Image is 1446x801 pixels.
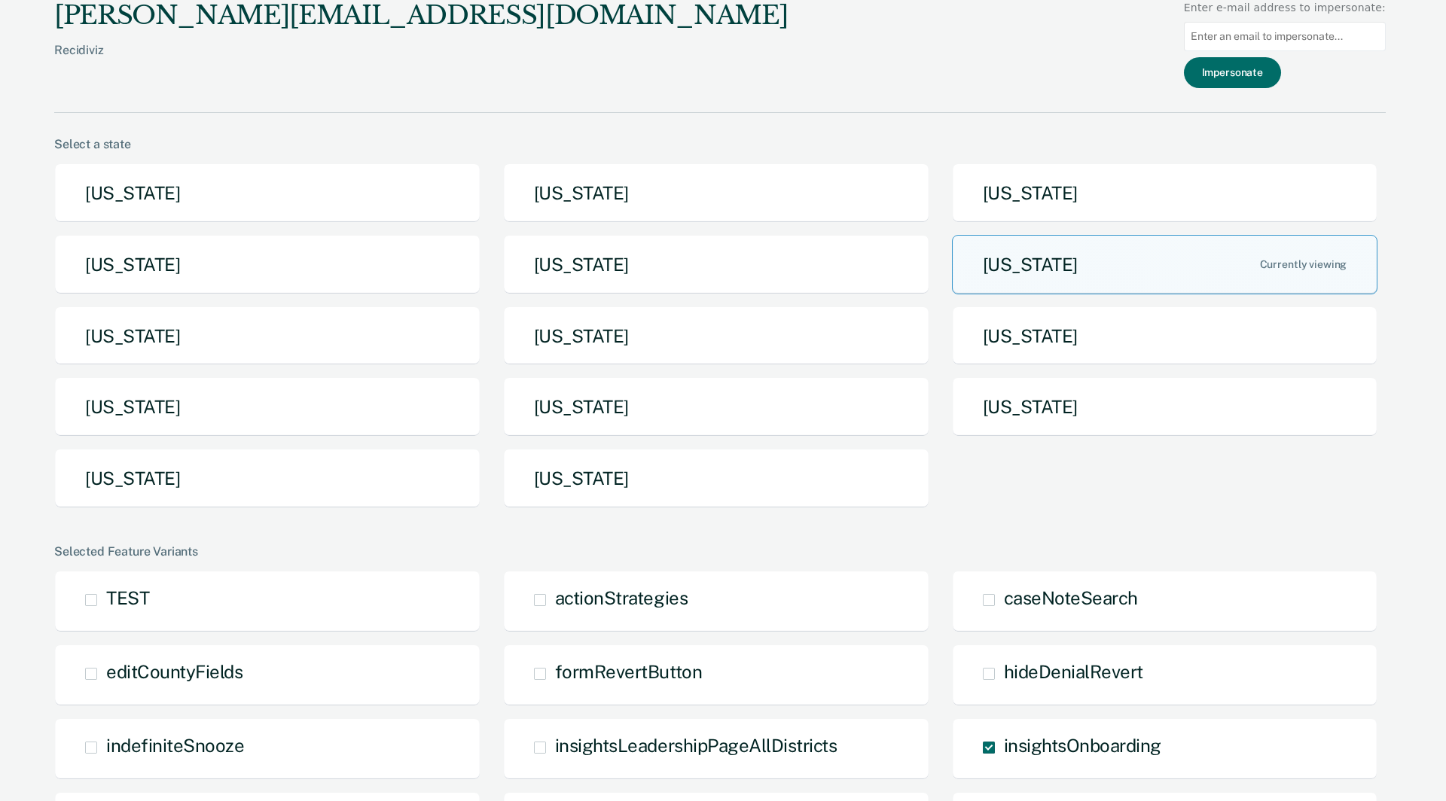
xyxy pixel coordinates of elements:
button: [US_STATE] [54,163,480,223]
button: [US_STATE] [503,235,929,294]
button: [US_STATE] [952,306,1378,366]
button: [US_STATE] [503,163,929,223]
button: [US_STATE] [503,377,929,437]
div: Recidiviz [54,43,788,81]
button: Impersonate [1184,57,1281,88]
div: Select a state [54,137,1386,151]
span: indefiniteSnooze [106,735,244,756]
button: [US_STATE] [54,306,480,366]
button: [US_STATE] [503,306,929,366]
span: TEST [106,587,149,608]
span: editCountyFields [106,661,243,682]
span: insightsLeadershipPageAllDistricts [555,735,837,756]
span: caseNoteSearch [1004,587,1138,608]
input: Enter an email to impersonate... [1184,22,1386,51]
button: [US_STATE] [952,377,1378,437]
span: hideDenialRevert [1004,661,1143,682]
button: [US_STATE] [952,235,1378,294]
button: [US_STATE] [54,377,480,437]
button: [US_STATE] [952,163,1378,223]
button: [US_STATE] [503,449,929,508]
div: Selected Feature Variants [54,544,1386,559]
button: [US_STATE] [54,449,480,508]
span: insightsOnboarding [1004,735,1161,756]
button: [US_STATE] [54,235,480,294]
span: formRevertButton [555,661,702,682]
span: actionStrategies [555,587,688,608]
